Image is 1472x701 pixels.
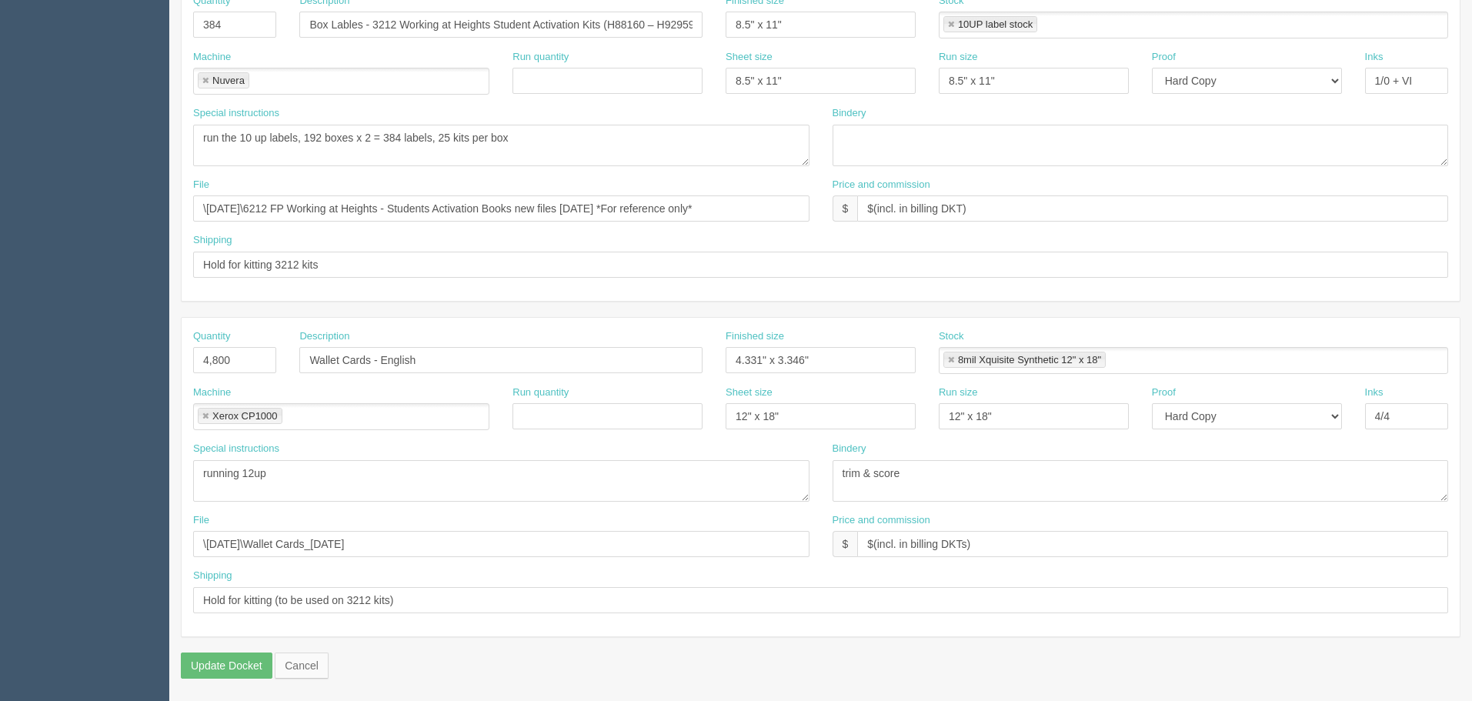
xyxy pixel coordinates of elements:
div: $ [833,195,858,222]
label: Finished size [726,329,784,344]
input: Update Docket [181,653,272,679]
label: Description [299,329,349,344]
label: Proof [1152,50,1176,65]
div: $ [833,531,858,557]
label: Price and commission [833,178,930,192]
span: translation missing: en.helpers.links.cancel [285,659,319,672]
label: Stock [939,329,964,344]
label: Sheet size [726,386,773,400]
label: Run size [939,50,978,65]
label: Price and commission [833,513,930,528]
label: Quantity [193,329,230,344]
label: Machine [193,50,231,65]
label: Bindery [833,106,866,121]
label: Bindery [833,442,866,456]
textarea: trim & score [833,460,1449,502]
label: Machine [193,386,231,400]
label: Inks [1365,50,1384,65]
label: File [193,513,209,528]
label: Special instructions [193,442,279,456]
div: Xerox CP1000 [212,411,278,421]
label: Sheet size [726,50,773,65]
textarea: running 12up [193,460,809,502]
div: Nuvera [212,75,245,85]
textarea: run the 10 up labels, 192 boxes x 2 = 384 labels, 25 kits per box [193,125,809,166]
label: Run quantity [512,386,569,400]
label: Run quantity [512,50,569,65]
label: Special instructions [193,106,279,121]
label: File [193,178,209,192]
label: Proof [1152,386,1176,400]
a: Cancel [275,653,329,679]
label: Shipping [193,569,232,583]
div: 10UP label stock [958,19,1033,29]
label: Inks [1365,386,1384,400]
label: Run size [939,386,978,400]
div: 8mil Xquisite Synthetic 12" x 18" [958,355,1101,365]
label: Shipping [193,233,232,248]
